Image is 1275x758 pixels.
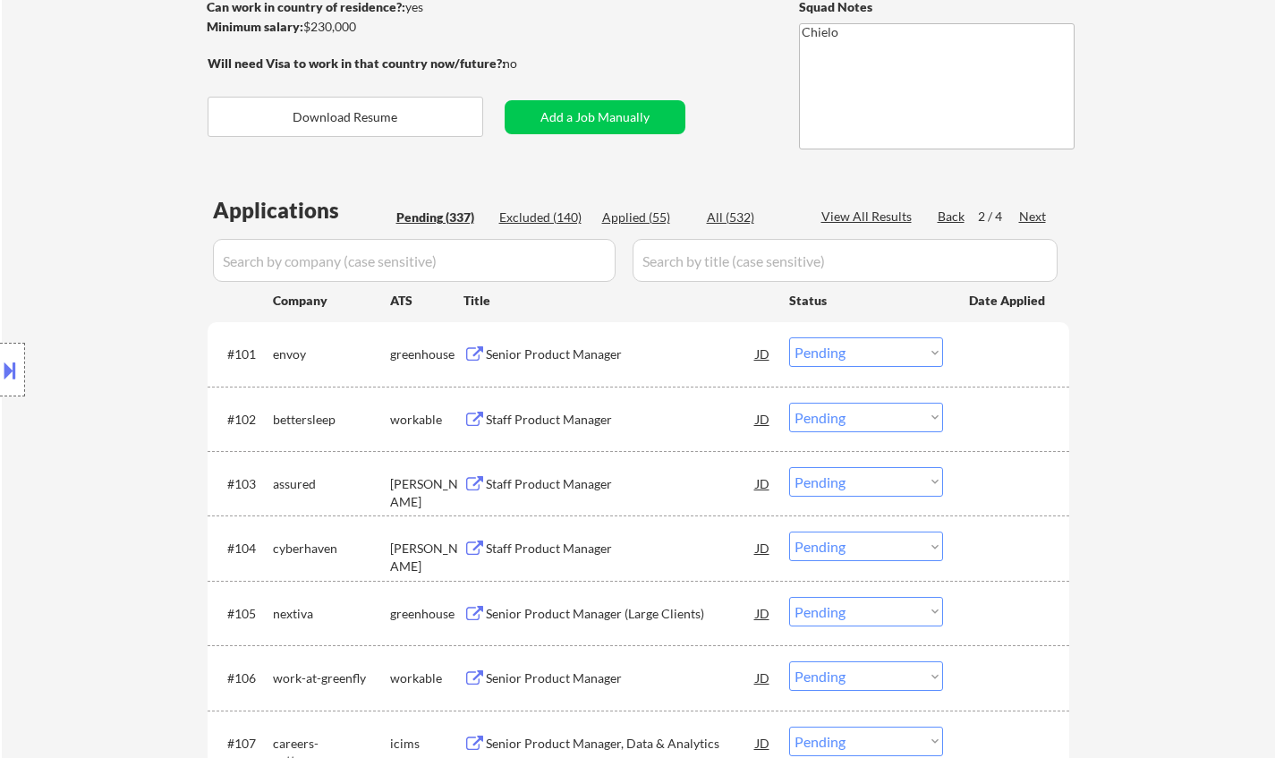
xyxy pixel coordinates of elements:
[273,475,390,493] div: assured
[633,239,1058,282] input: Search by title (case sensitive)
[273,292,390,310] div: Company
[273,411,390,429] div: bettersleep
[707,209,796,226] div: All (532)
[754,532,772,564] div: JD
[227,735,259,753] div: #107
[754,403,772,435] div: JD
[213,239,616,282] input: Search by company (case sensitive)
[821,208,917,226] div: View All Results
[390,411,463,429] div: workable
[505,100,685,134] button: Add a Job Manually
[486,345,756,363] div: Senior Product Manager
[754,337,772,370] div: JD
[208,97,483,137] button: Download Resume
[273,345,390,363] div: envoy
[396,209,486,226] div: Pending (337)
[486,669,756,687] div: Senior Product Manager
[273,540,390,558] div: cyberhaven
[969,292,1048,310] div: Date Applied
[789,284,943,316] div: Status
[503,55,554,72] div: no
[227,669,259,687] div: #106
[390,605,463,623] div: greenhouse
[486,475,756,493] div: Staff Product Manager
[1019,208,1048,226] div: Next
[390,345,463,363] div: greenhouse
[978,208,1019,226] div: 2 / 4
[207,19,303,34] strong: Minimum salary:
[390,669,463,687] div: workable
[390,292,463,310] div: ATS
[486,605,756,623] div: Senior Product Manager (Large Clients)
[602,209,692,226] div: Applied (55)
[754,597,772,629] div: JD
[390,735,463,753] div: icims
[486,735,756,753] div: Senior Product Manager, Data & Analytics
[938,208,966,226] div: Back
[754,661,772,694] div: JD
[273,605,390,623] div: nextiva
[486,540,756,558] div: Staff Product Manager
[463,292,772,310] div: Title
[499,209,589,226] div: Excluded (140)
[754,467,772,499] div: JD
[207,18,505,36] div: $230,000
[486,411,756,429] div: Staff Product Manager
[390,475,463,510] div: [PERSON_NAME]
[390,540,463,575] div: [PERSON_NAME]
[208,55,506,71] strong: Will need Visa to work in that country now/future?:
[273,669,390,687] div: work-at-greenfly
